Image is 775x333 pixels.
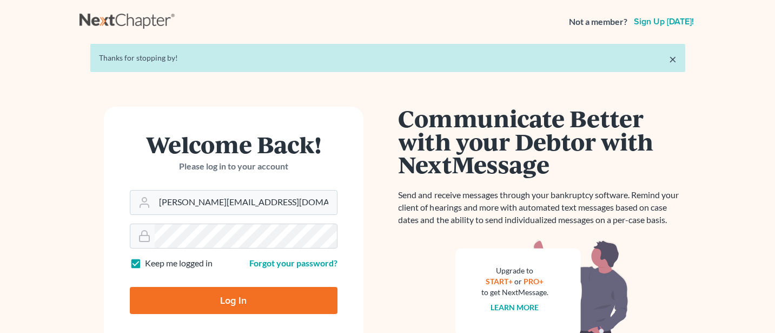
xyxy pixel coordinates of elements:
div: Upgrade to [481,265,548,276]
a: × [669,53,677,66]
a: START+ [486,277,513,286]
label: Keep me logged in [145,257,213,270]
p: Please log in to your account [130,160,337,173]
a: Sign up [DATE]! [632,17,696,26]
input: Email Address [155,191,337,214]
a: PRO+ [524,277,544,286]
span: or [514,277,522,286]
h1: Welcome Back! [130,133,337,156]
p: Send and receive messages through your bankruptcy software. Remind your client of hearings and mo... [399,189,685,226]
a: Forgot your password? [249,258,337,268]
a: Learn more [491,303,539,312]
strong: Not a member? [569,16,627,28]
input: Log In [130,287,337,314]
div: Thanks for stopping by! [99,53,677,63]
h1: Communicate Better with your Debtor with NextMessage [399,107,685,176]
div: to get NextMessage. [481,287,548,298]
